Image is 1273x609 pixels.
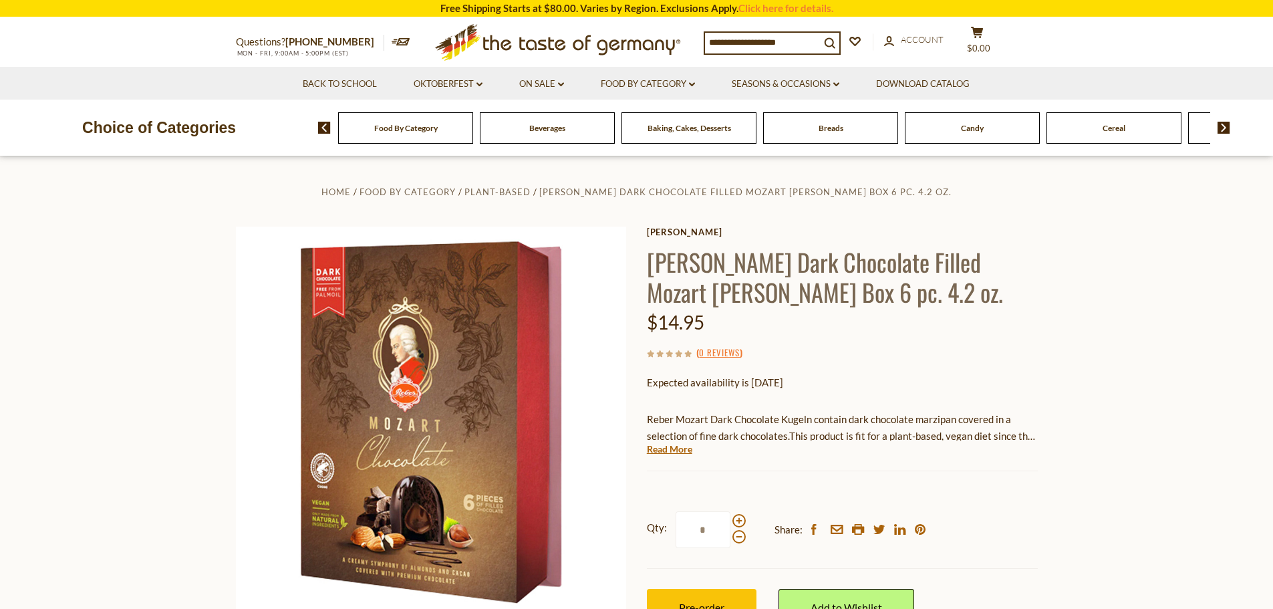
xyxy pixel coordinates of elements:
input: Qty: [676,511,730,548]
a: [PHONE_NUMBER] [285,35,374,47]
a: Baking, Cakes, Desserts [648,123,731,133]
span: $14.95 [647,311,704,334]
a: [PERSON_NAME] Dark Chocolate Filled Mozart [PERSON_NAME] Box 6 pc. 4.2 oz. [539,187,952,197]
a: Food By Category [601,77,695,92]
strong: Qty: [647,519,667,536]
button: $0.00 [958,26,998,59]
a: Back to School [303,77,377,92]
a: Breads [819,123,843,133]
img: next arrow [1218,122,1230,134]
a: Food By Category [374,123,438,133]
span: Share: [774,521,803,538]
img: previous arrow [318,122,331,134]
a: Plant-Based [464,187,531,197]
span: $0.00 [967,43,990,53]
a: Candy [961,123,984,133]
a: On Sale [519,77,564,92]
h1: [PERSON_NAME] Dark Chocolate Filled Mozart [PERSON_NAME] Box 6 pc. 4.2 oz. [647,247,1038,307]
span: Account [901,34,944,45]
a: Beverages [529,123,565,133]
a: Click here for details. [738,2,833,14]
a: Home [321,187,351,197]
a: Seasons & Occasions [732,77,839,92]
p: Reber Mozart Dark Chocolate Kugeln contain dark chocolate marzipan covered in a selection of fine... [647,411,1038,445]
p: Expected availability is [DATE] [647,374,1038,391]
a: Download Catalog [876,77,970,92]
a: Food By Category [360,187,456,197]
a: [PERSON_NAME] [647,227,1038,237]
a: 0 Reviews [699,346,740,360]
span: MON - FRI, 9:00AM - 5:00PM (EST) [236,49,349,57]
p: Questions? [236,33,384,51]
a: Account [884,33,944,47]
span: ( ) [696,346,742,359]
a: Oktoberfest [414,77,482,92]
a: Cereal [1103,123,1125,133]
a: Read More [647,443,692,456]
